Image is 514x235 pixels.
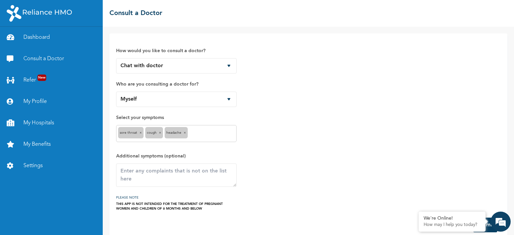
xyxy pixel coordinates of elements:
label: How would you like to consult a doctor? [116,47,237,55]
span: Conversation [3,211,66,216]
textarea: Type your message and hit 'Enter' [3,176,127,199]
label: Select your symptoms [116,114,237,122]
div: THIS APP IS NOT INTENDED FOR THE TREATMENT OF PREGNANT WOMEN AND CHILDREN OF 6 MONTHS AND BELOW [116,202,237,211]
h3: PLEASE NOTE [116,194,237,202]
span: × [159,131,161,134]
p: How may I help you today? [424,222,481,228]
span: New [37,75,46,81]
div: Minimize live chat window [110,3,126,19]
img: d_794563401_company_1708531726252_794563401 [12,33,27,50]
h2: Consult a Doctor [109,8,162,18]
div: headache [165,127,188,138]
div: Sore throat [118,127,144,138]
div: Cough [145,127,163,138]
label: Additional symptoms (optional) [116,152,237,160]
span: We're online! [39,81,92,148]
img: RelianceHMO's Logo [7,5,72,22]
span: × [140,131,142,134]
div: Chat with us now [35,37,112,46]
div: We're Online! [424,216,481,221]
span: × [184,131,186,134]
label: Who are you consulting a doctor for? [116,80,237,88]
div: FAQs [66,199,128,220]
